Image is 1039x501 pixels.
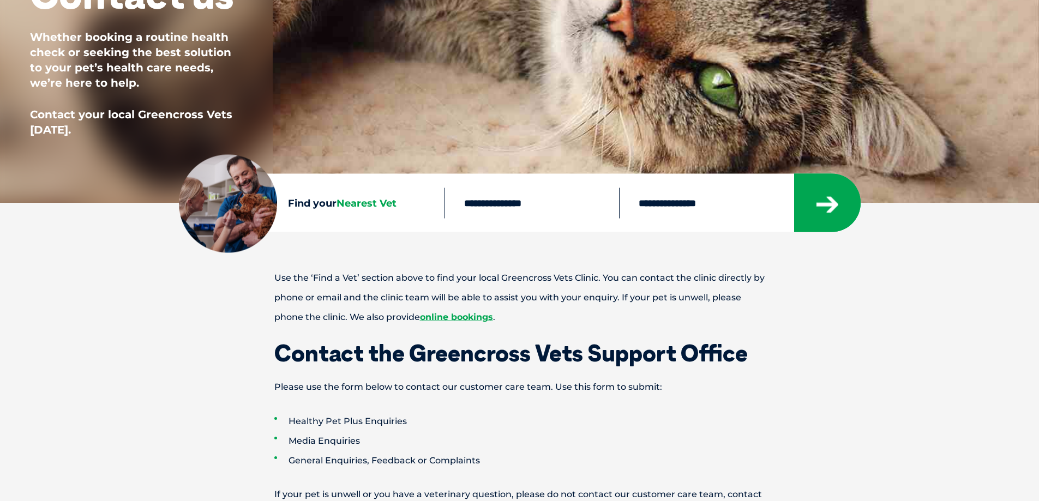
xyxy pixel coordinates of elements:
[30,107,243,137] p: Contact your local Greencross Vets [DATE].
[236,342,803,365] h1: Contact the Greencross Vets Support Office
[274,451,803,470] li: General Enquiries, Feedback or Complaints
[288,198,445,208] h4: Find your
[30,29,243,90] p: Whether booking a routine health check or seeking the best solution to your pet’s health care nee...
[420,312,493,322] a: online bookings
[274,412,803,431] li: Healthy Pet Plus Enquiries
[274,431,803,451] li: Media Enquiries
[236,268,803,327] p: Use the ‘Find a Vet’ section above to find your local Greencross Vets Clinic. You can contact the...
[236,377,803,397] p: Please use the form below to contact our customer care team. Use this form to submit:
[337,197,397,209] span: Nearest Vet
